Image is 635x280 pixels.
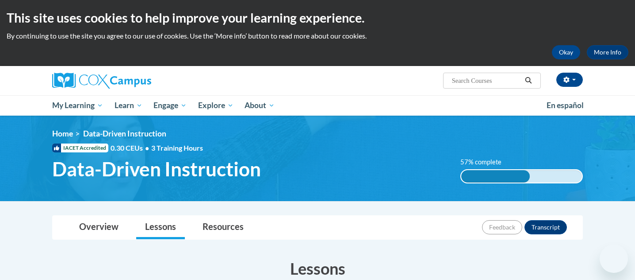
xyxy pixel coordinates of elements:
a: Engage [148,95,192,116]
h3: Lessons [52,257,583,280]
span: • [145,144,149,152]
span: My Learning [52,100,103,111]
button: Feedback [482,220,522,234]
a: Explore [192,95,239,116]
span: En español [547,101,584,110]
span: Explore [198,100,233,111]
input: Search Courses [451,75,522,86]
a: Lessons [136,216,185,239]
span: Data-Driven Instruction [83,129,166,138]
iframe: Button to launch messaging window [600,245,628,273]
a: More Info [587,45,628,59]
h2: This site uses cookies to help improve your learning experience. [7,9,628,27]
a: Learn [109,95,148,116]
img: Cox Campus [52,73,151,89]
span: Engage [153,100,187,111]
a: Cox Campus [52,73,220,89]
a: About [239,95,281,116]
label: 57% complete [460,157,511,167]
div: Main menu [39,95,596,116]
a: Resources [194,216,252,239]
span: IACET Accredited [52,144,108,152]
span: Data-Driven Instruction [52,157,261,181]
a: Home [52,129,73,138]
button: Search [522,75,535,86]
span: 0.30 CEUs [111,143,151,153]
div: 57% complete [461,170,530,183]
button: Account Settings [556,73,583,87]
a: Overview [70,216,127,239]
a: My Learning [46,95,109,116]
span: 3 Training Hours [151,144,203,152]
button: Okay [552,45,580,59]
button: Transcript [524,220,567,234]
a: En español [541,96,589,115]
span: About [245,100,275,111]
span: Learn [115,100,142,111]
p: By continuing to use the site you agree to our use of cookies. Use the ‘More info’ button to read... [7,31,628,41]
